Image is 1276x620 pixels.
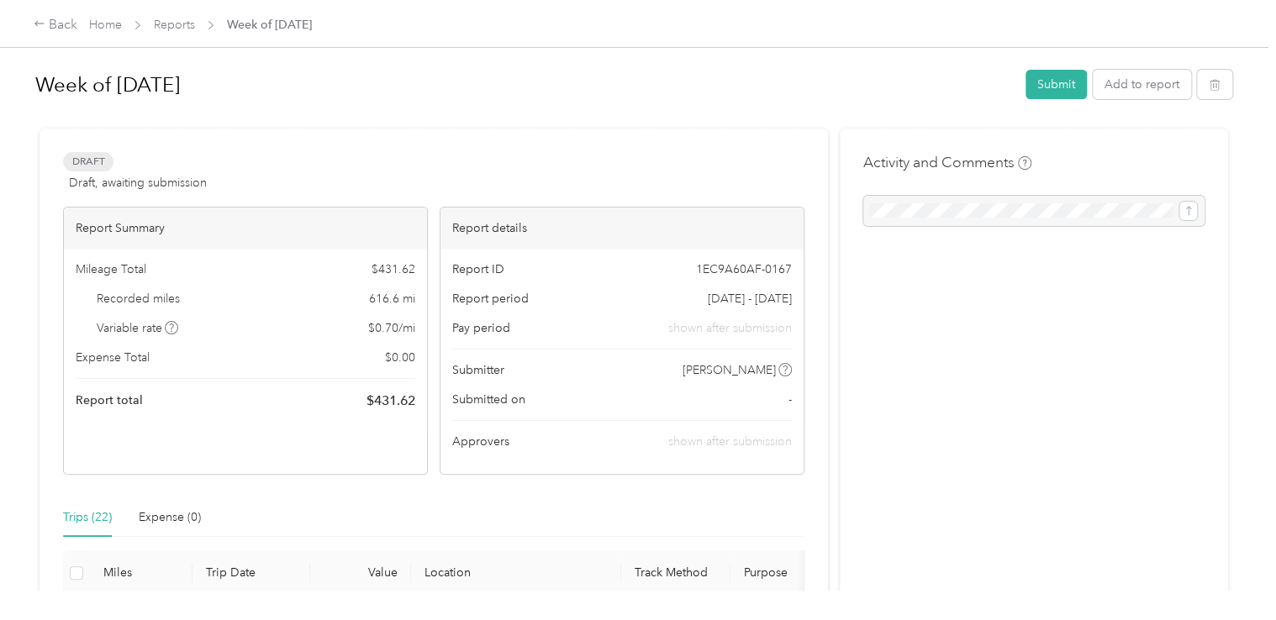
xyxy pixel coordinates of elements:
span: [DATE] - [DATE] [708,290,792,307]
span: Expense Total [76,349,150,366]
span: 1EC9A60AF-0167 [696,260,792,278]
span: $ 0.70 / mi [368,319,415,337]
span: Mileage Total [76,260,146,278]
a: Reports [154,18,195,32]
th: Miles [90,550,192,596]
span: [PERSON_NAME] [683,361,776,379]
span: $ 431.62 [366,391,415,411]
button: Submit [1026,70,1087,99]
span: shown after submission [668,319,792,337]
span: Recorded miles [97,290,180,307]
div: Back [34,15,77,35]
th: Track Method [621,550,730,596]
span: Pay period [452,319,510,337]
div: Expense (0) [139,508,201,527]
span: $ 0.00 [385,349,415,366]
span: Draft [63,152,113,171]
div: Report Summary [64,208,427,249]
th: Value [310,550,411,596]
div: Trips (22) [63,508,112,527]
th: Trip Date [192,550,310,596]
a: Home [89,18,122,32]
span: Submitted on [452,391,525,408]
h1: Week of September 1 2025 [35,65,1014,105]
th: Location [411,550,621,596]
span: shown after submission [668,434,792,449]
th: Purpose [730,550,857,596]
iframe: Everlance-gr Chat Button Frame [1182,526,1276,620]
span: Report total [76,391,143,409]
span: 616.6 mi [369,290,415,307]
span: - [788,391,792,408]
span: Report ID [452,260,504,278]
span: Report period [452,290,529,307]
span: Submitter [452,361,504,379]
span: Draft, awaiting submission [69,174,207,192]
button: Add to report [1093,70,1191,99]
h4: Activity and Comments [863,152,1031,173]
span: Approvers [452,433,509,450]
span: $ 431.62 [372,260,415,278]
span: Variable rate [97,319,179,337]
span: Week of [DATE] [227,16,312,34]
div: Report details [440,208,804,249]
